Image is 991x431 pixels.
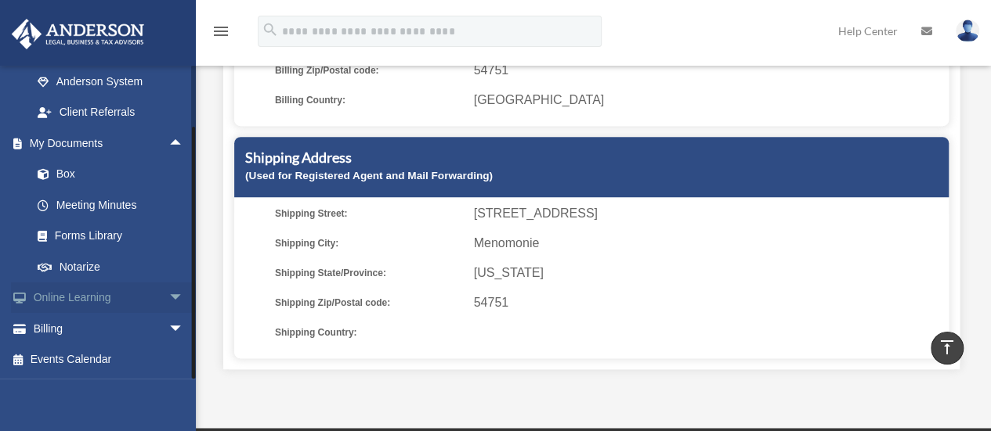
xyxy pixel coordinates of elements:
a: Anderson System [22,66,208,97]
img: Anderson Advisors Platinum Portal [7,19,149,49]
span: 54751 [474,59,943,81]
span: Shipping City: [275,232,463,254]
span: Shipping Zip/Postal code: [275,292,463,314]
span: Billing Country: [275,89,463,111]
span: Shipping Country: [275,321,463,343]
span: Shipping State/Province: [275,262,463,284]
img: User Pic [956,20,979,42]
a: Meeting Minutes [22,189,208,221]
a: Forms Library [22,221,208,252]
h5: Shipping Address [245,148,938,167]
a: vertical_align_top [931,332,964,365]
span: [GEOGRAPHIC_DATA] [474,89,943,111]
small: (Used for Registered Agent and Mail Forwarding) [245,170,493,181]
a: Client Referrals [22,97,208,128]
span: arrow_drop_down [168,282,200,314]
span: Billing Zip/Postal code: [275,59,463,81]
a: Billingarrow_drop_down [11,313,208,344]
span: [STREET_ADDRESS] [474,203,943,224]
span: arrow_drop_down [168,313,200,345]
i: vertical_align_top [938,338,957,357]
a: My Documentsarrow_drop_up [11,128,208,159]
a: menu [212,27,230,41]
i: search [262,21,279,38]
a: Notarize [22,251,208,282]
a: Events Calendar [11,344,208,375]
a: Box [22,159,208,190]
span: arrow_drop_up [168,128,200,160]
span: Menomonie [474,232,943,254]
a: Online Learningarrow_drop_down [11,282,208,314]
span: Shipping Street: [275,203,463,224]
span: 54751 [474,292,943,314]
span: [US_STATE] [474,262,943,284]
i: menu [212,22,230,41]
